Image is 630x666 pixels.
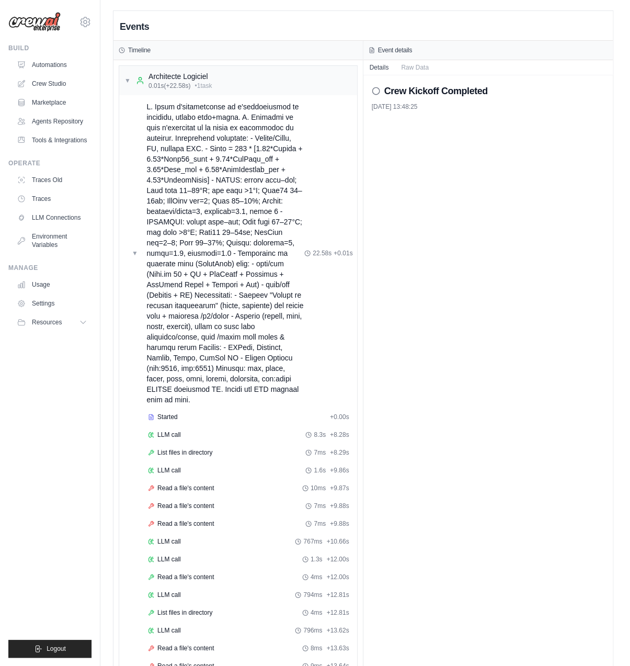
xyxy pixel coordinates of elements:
iframe: Chat Widget [578,616,630,666]
span: Read a file's content [157,520,214,528]
a: Crew Studio [13,75,91,92]
span: LLM call [157,431,181,439]
span: 8ms [311,644,323,652]
span: LLM call [157,626,181,635]
span: + 13.63s [326,644,349,652]
span: + 13.62s [326,626,349,635]
span: 4ms [311,608,323,617]
span: + 8.29s [330,448,349,457]
span: List files in directory [157,448,212,457]
span: + 10.66s [326,537,349,546]
span: + 12.00s [326,555,349,563]
span: 794ms [303,591,322,599]
span: Resources [32,318,62,326]
a: Automations [13,57,91,73]
div: Operate [8,159,91,167]
span: 0.01s (+22.58s) [148,82,190,90]
a: Settings [13,295,91,312]
span: LLM call [157,591,181,599]
span: 22.58s [313,249,331,257]
span: 796ms [303,626,322,635]
a: Environment Variables [13,228,91,253]
span: 7ms [314,448,326,457]
span: LLM call [157,555,181,563]
a: Usage [13,276,91,293]
span: + 12.81s [326,608,349,617]
span: List files in directory [157,608,212,617]
img: Logo [8,12,61,32]
a: Tools & Integrations [13,132,91,149]
span: L. Ipsum d'sitametconse ad e'seddoeiusmod te incididu, utlabo etdo+magna. A. Enimadmi ve quis n'e... [146,101,304,405]
h3: Event details [378,46,413,54]
span: + 9.88s [330,520,349,528]
span: 767ms [303,537,322,546]
h2: Crew Kickoff Completed [384,84,488,98]
span: Read a file's content [157,502,214,510]
div: Widget de chat [578,616,630,666]
div: [DATE] 13:48:25 [372,103,605,111]
span: + 8.28s [330,431,349,439]
span: 1.6s [314,466,326,475]
button: Logout [8,640,91,658]
div: Build [8,44,91,52]
span: + 9.88s [330,502,349,510]
span: Read a file's content [157,484,214,492]
span: Started [157,413,178,421]
span: 10ms [311,484,326,492]
span: 7ms [314,520,326,528]
span: 7ms [314,502,326,510]
span: + 12.00s [326,573,349,581]
span: 1.3s [311,555,323,563]
span: Logout [47,645,66,653]
div: Architecte Logiciel [148,71,212,82]
span: • 1 task [194,82,212,90]
a: LLM Connections [13,209,91,226]
span: + 12.81s [326,591,349,599]
span: + 9.86s [330,466,349,475]
a: Agents Repository [13,113,91,130]
button: Raw Data [395,60,435,75]
span: + 9.87s [330,484,349,492]
button: Details [363,60,395,75]
h2: Events [120,19,149,34]
a: Traces [13,190,91,207]
span: + 0.00s [330,413,349,421]
span: ▼ [132,249,138,257]
span: LLM call [157,466,181,475]
span: + 0.01s [334,249,352,257]
span: Read a file's content [157,573,214,581]
span: 4ms [311,573,323,581]
h3: Timeline [128,46,151,54]
span: 8.3s [314,431,326,439]
a: Traces Old [13,172,91,188]
span: Read a file's content [157,644,214,652]
div: Manage [8,264,91,272]
span: ▼ [124,76,131,85]
span: LLM call [157,537,181,546]
a: Marketplace [13,94,91,111]
button: Resources [13,314,91,331]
